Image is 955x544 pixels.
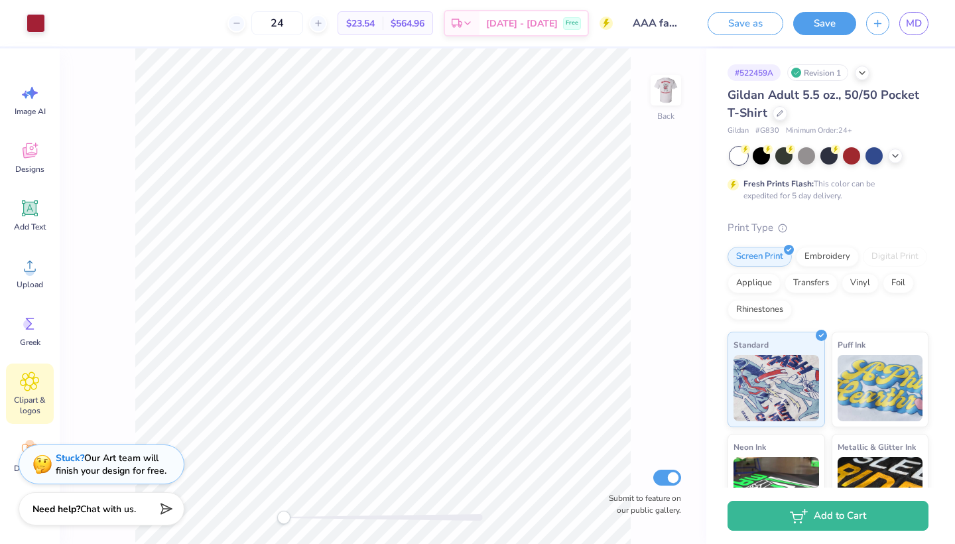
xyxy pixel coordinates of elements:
[899,12,928,35] a: MD
[17,279,43,290] span: Upload
[787,64,848,81] div: Revision 1
[906,16,922,31] span: MD
[602,492,681,516] label: Submit to feature on our public gallery.
[14,463,46,474] span: Decorate
[733,338,769,352] span: Standard
[838,440,916,454] span: Metallic & Glitter Ink
[20,337,40,348] span: Greek
[15,164,44,174] span: Designs
[838,355,923,421] img: Puff Ink
[793,12,856,35] button: Save
[32,503,80,515] strong: Need help?
[728,220,928,236] div: Print Type
[657,110,674,122] div: Back
[733,457,819,523] img: Neon Ink
[728,125,749,137] span: Gildan
[277,511,290,524] div: Accessibility label
[842,273,879,293] div: Vinyl
[728,501,928,531] button: Add to Cart
[743,178,814,189] strong: Fresh Prints Flash:
[728,64,781,81] div: # 522459A
[796,247,859,267] div: Embroidery
[883,273,914,293] div: Foil
[743,178,907,202] div: This color can be expedited for 5 day delivery.
[8,395,52,416] span: Clipart & logos
[653,77,679,103] img: Back
[486,17,558,31] span: [DATE] - [DATE]
[728,247,792,267] div: Screen Print
[14,222,46,232] span: Add Text
[786,125,852,137] span: Minimum Order: 24 +
[15,106,46,117] span: Image AI
[733,440,766,454] span: Neon Ink
[708,12,783,35] button: Save as
[733,355,819,421] img: Standard
[728,87,919,121] span: Gildan Adult 5.5 oz., 50/50 Pocket T-Shirt
[838,338,865,352] span: Puff Ink
[56,452,166,477] div: Our Art team will finish your design for free.
[566,19,578,28] span: Free
[80,503,136,515] span: Chat with us.
[728,300,792,320] div: Rhinestones
[56,452,84,464] strong: Stuck?
[863,247,927,267] div: Digital Print
[391,17,424,31] span: $564.96
[251,11,303,35] input: – –
[755,125,779,137] span: # G830
[623,10,688,36] input: Untitled Design
[785,273,838,293] div: Transfers
[838,457,923,523] img: Metallic & Glitter Ink
[346,17,375,31] span: $23.54
[728,273,781,293] div: Applique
